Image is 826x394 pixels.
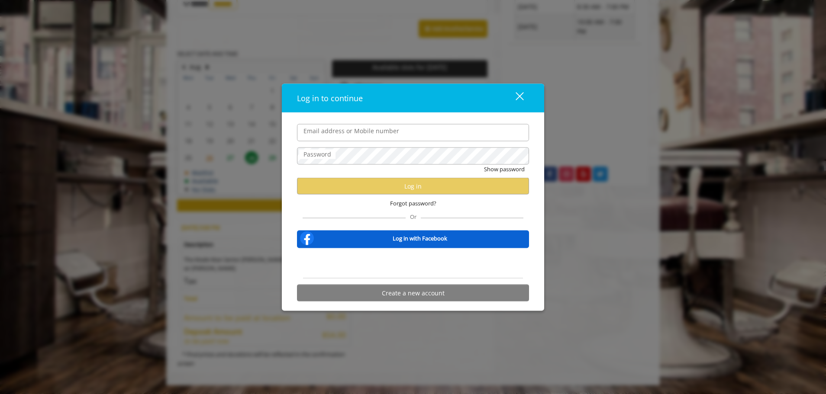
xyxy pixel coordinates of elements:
[299,149,336,159] label: Password
[390,199,436,208] span: Forgot password?
[393,234,447,243] b: Log in with Facebook
[297,285,529,301] button: Create a new account
[369,254,457,273] iframe: Sign in with Google Button
[484,164,525,173] button: Show password
[297,93,363,103] span: Log in to continue
[297,147,529,164] input: Password
[298,230,316,247] img: facebook-logo
[299,126,403,135] label: Email address or Mobile number
[297,124,529,141] input: Email address or Mobile number
[500,89,529,107] button: close dialog
[297,178,529,195] button: Log in
[406,213,421,221] span: Or
[506,91,523,104] div: close dialog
